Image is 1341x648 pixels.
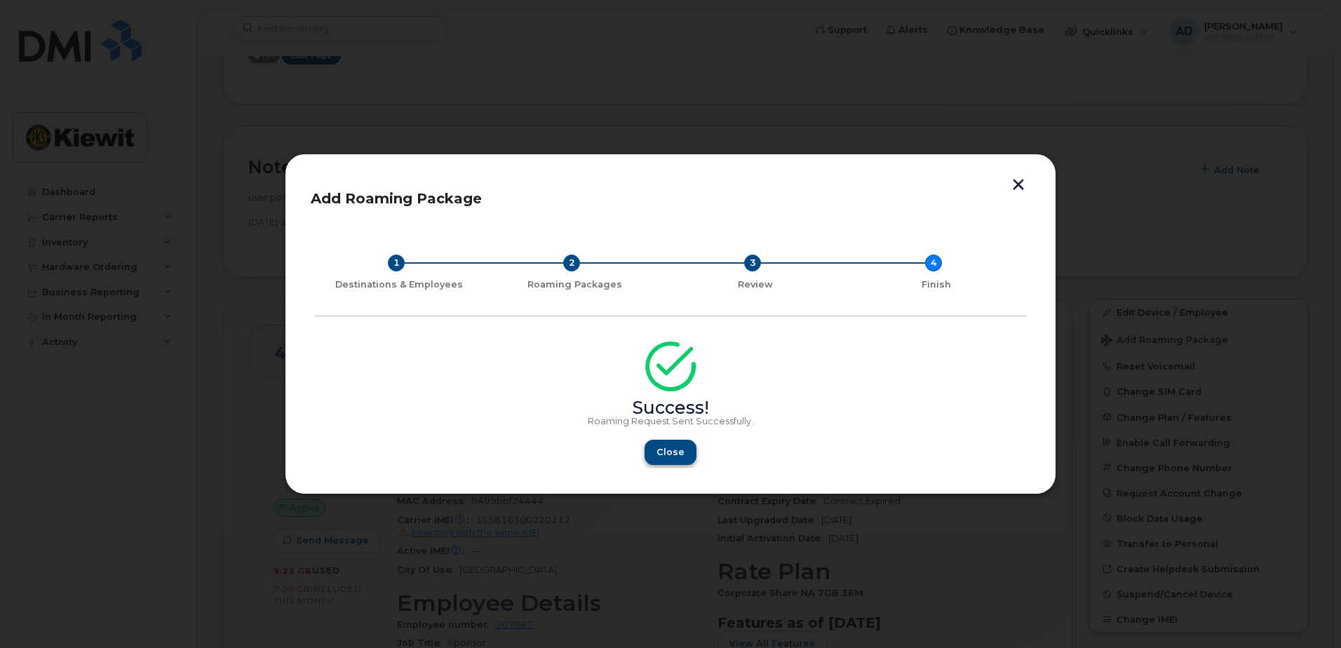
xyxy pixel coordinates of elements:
div: 2 [563,255,580,271]
span: Close [656,445,685,459]
span: Add Roaming Package [311,190,482,207]
div: Success! [314,403,1027,414]
div: Review [670,279,840,290]
button: Close [645,440,696,465]
div: Roaming Packages [490,279,659,290]
div: 3 [744,255,761,271]
iframe: Messenger Launcher [1280,587,1330,637]
div: 1 [388,255,405,271]
div: Destinations & Employees [320,279,478,290]
p: Roaming Request Sent Successfully. [314,416,1027,427]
